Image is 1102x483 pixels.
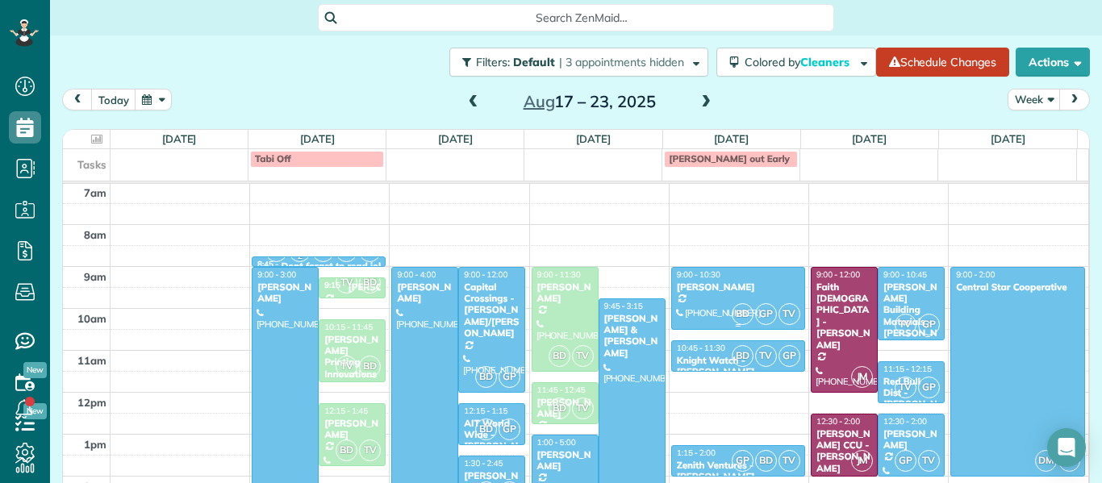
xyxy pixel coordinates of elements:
[23,362,47,378] span: New
[463,281,520,339] div: Capital Crossings - [PERSON_NAME]/[PERSON_NAME]
[676,355,800,378] div: Knight Watch - [PERSON_NAME]
[676,281,800,293] div: [PERSON_NAME]
[62,89,93,110] button: prev
[883,416,927,427] span: 12:30 - 2:00
[463,418,520,464] div: AIT World Wide - [PERSON_NAME]
[359,356,381,377] span: BD
[883,428,940,452] div: [PERSON_NAME]
[918,314,940,335] span: GP
[84,228,106,241] span: 8am
[336,439,357,461] span: BD
[475,366,497,388] span: BD
[464,269,507,280] span: 9:00 - 12:00
[84,438,106,451] span: 1pm
[956,269,995,280] span: 9:00 - 2:00
[475,418,497,440] span: BD
[499,418,520,440] span: GP
[955,281,1079,293] div: Central Star Cooperative
[1047,428,1086,467] div: Open Intercom Messenger
[438,132,473,145] a: [DATE]
[572,345,594,367] span: TV
[918,450,940,472] span: TV
[499,366,520,388] span: GP
[816,269,860,280] span: 9:00 - 12:00
[537,269,581,280] span: 9:00 - 11:30
[676,460,800,483] div: Zenith Ventures - [PERSON_NAME]
[77,396,106,409] span: 12pm
[895,314,916,335] span: TV
[396,281,453,305] div: [PERSON_NAME]
[257,269,296,280] span: 9:00 - 3:00
[91,89,136,110] button: today
[324,406,368,416] span: 12:15 - 1:45
[714,132,749,145] a: [DATE]
[732,303,753,325] span: BD
[852,132,887,145] a: [DATE]
[536,281,594,305] div: [PERSON_NAME]
[536,397,594,420] div: [PERSON_NAME]
[464,458,503,468] span: 1:30 - 2:45
[604,301,643,311] span: 9:45 - 3:15
[883,269,927,280] span: 9:00 - 10:45
[572,398,594,419] span: TV
[895,377,916,398] span: TV
[800,55,852,69] span: Cleaners
[816,281,873,351] div: Faith [DEMOGRAPHIC_DATA] - [PERSON_NAME]
[359,439,381,461] span: TV
[755,303,777,325] span: GP
[883,376,940,423] div: Red Bull Dist - [PERSON_NAME]
[745,55,855,69] span: Colored by
[84,186,106,199] span: 7am
[324,418,381,441] div: [PERSON_NAME]
[716,48,876,77] button: Colored byCleaners
[537,437,576,448] span: 1:00 - 5:00
[290,249,310,264] small: 2
[162,132,197,145] a: [DATE]
[513,55,556,69] span: Default
[918,377,940,398] span: GP
[77,312,106,325] span: 10am
[441,48,708,77] a: Filters: Default | 3 appointments hidden
[84,270,106,283] span: 9am
[778,345,800,367] span: GP
[895,450,916,472] span: GP
[669,152,790,164] span: [PERSON_NAME] out Early
[883,281,940,351] div: [PERSON_NAME] Building Materials - [PERSON_NAME]
[1008,89,1061,110] button: Week
[778,450,800,472] span: TV
[476,55,510,69] span: Filters:
[876,48,1009,77] a: Schedule Changes
[851,366,873,388] span: JM
[883,364,932,374] span: 11:15 - 12:15
[576,132,611,145] a: [DATE]
[549,398,570,419] span: BD
[336,356,357,377] span: TV
[549,345,570,367] span: BD
[677,269,720,280] span: 9:00 - 10:30
[324,334,381,415] div: [PERSON_NAME] Printing Innovations - [PERSON_NAME]
[255,152,291,164] span: Tabi Off
[300,132,335,145] a: [DATE]
[816,428,873,475] div: [PERSON_NAME] CCU - [PERSON_NAME]
[489,93,691,110] h2: 17 – 23, 2025
[677,343,725,353] span: 10:45 - 11:30
[816,416,860,427] span: 12:30 - 2:00
[537,385,586,395] span: 11:45 - 12:45
[732,450,753,472] span: GP
[397,269,436,280] span: 9:00 - 4:00
[755,450,777,472] span: BD
[603,313,661,360] div: [PERSON_NAME] & [PERSON_NAME]
[524,91,555,111] span: Aug
[778,303,800,325] span: TV
[449,48,708,77] button: Filters: Default | 3 appointments hidden
[359,272,381,294] span: BD
[732,345,753,367] span: BD
[324,322,373,332] span: 10:15 - 11:45
[336,272,357,294] span: TV
[1035,450,1057,472] span: DM
[851,450,873,472] span: JM
[464,406,507,416] span: 12:15 - 1:15
[755,345,777,367] span: TV
[677,448,716,458] span: 1:15 - 2:00
[1016,48,1090,77] button: Actions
